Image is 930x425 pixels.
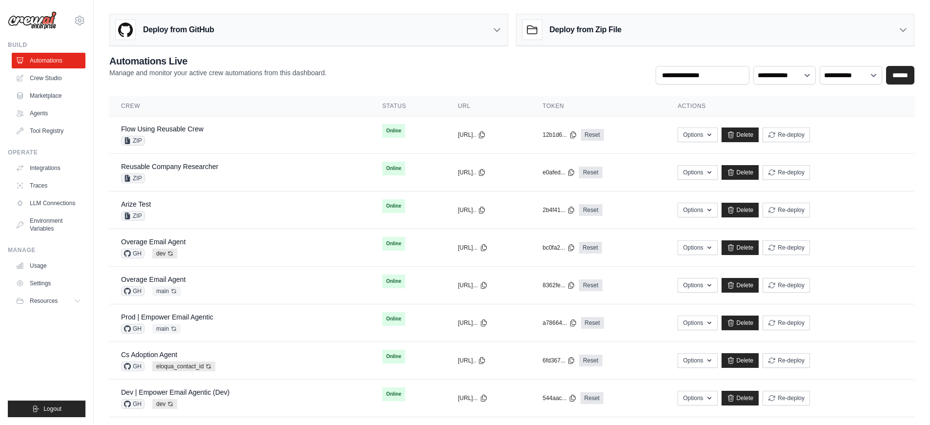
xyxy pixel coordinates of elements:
[382,124,405,138] span: Online
[121,313,213,321] a: Prod | Empower Email Agentic
[30,297,58,305] span: Resources
[579,242,602,254] a: Reset
[722,278,759,293] a: Delete
[12,178,85,193] a: Traces
[542,281,575,289] button: 8362fe...
[579,279,602,291] a: Reset
[579,204,602,216] a: Reset
[763,353,810,368] button: Re-deploy
[531,96,666,116] th: Token
[8,246,85,254] div: Manage
[382,387,405,401] span: Online
[763,203,810,217] button: Re-deploy
[678,316,717,330] button: Options
[763,316,810,330] button: Re-deploy
[152,361,215,371] span: eloqua_contact_id
[678,165,717,180] button: Options
[382,237,405,251] span: Online
[581,317,604,329] a: Reset
[121,173,145,183] span: ZIP
[722,316,759,330] a: Delete
[722,165,759,180] a: Delete
[12,123,85,139] a: Tool Registry
[542,131,577,139] button: 12b1d6...
[12,88,85,104] a: Marketplace
[121,361,145,371] span: GH
[121,276,186,283] a: Overage Email Agent
[722,203,759,217] a: Delete
[722,240,759,255] a: Delete
[12,293,85,309] button: Resources
[579,355,602,366] a: Reset
[8,11,57,30] img: Logo
[12,195,85,211] a: LLM Connections
[12,160,85,176] a: Integrations
[152,249,177,258] span: dev
[382,312,405,326] span: Online
[763,240,810,255] button: Re-deploy
[382,275,405,288] span: Online
[542,319,577,327] button: a78664...
[121,136,145,146] span: ZIP
[542,169,575,176] button: e0afed...
[763,278,810,293] button: Re-deploy
[382,350,405,363] span: Online
[121,286,145,296] span: GH
[580,392,603,404] a: Reset
[121,249,145,258] span: GH
[678,203,717,217] button: Options
[121,351,177,359] a: Cs Adoption Agent
[763,391,810,405] button: Re-deploy
[678,240,717,255] button: Options
[109,96,371,116] th: Crew
[121,211,145,221] span: ZIP
[121,388,229,396] a: Dev | Empower Email Agentic (Dev)
[678,391,717,405] button: Options
[12,106,85,121] a: Agents
[109,54,327,68] h2: Automations Live
[382,199,405,213] span: Online
[12,258,85,274] a: Usage
[579,167,602,178] a: Reset
[722,391,759,405] a: Delete
[121,399,145,409] span: GH
[12,276,85,291] a: Settings
[382,162,405,175] span: Online
[8,149,85,156] div: Operate
[678,353,717,368] button: Options
[722,127,759,142] a: Delete
[371,96,446,116] th: Status
[550,24,621,36] h3: Deploy from Zip File
[121,324,145,334] span: GH
[542,394,576,402] button: 544aac...
[8,41,85,49] div: Build
[722,353,759,368] a: Delete
[152,324,181,334] span: main
[542,206,575,214] button: 2b4f41...
[121,125,204,133] a: Flow Using Reusable Crew
[116,20,135,40] img: GitHub Logo
[12,53,85,68] a: Automations
[12,213,85,236] a: Environment Variables
[143,24,214,36] h3: Deploy from GitHub
[678,278,717,293] button: Options
[12,70,85,86] a: Crew Studio
[8,401,85,417] button: Logout
[678,127,717,142] button: Options
[109,68,327,78] p: Manage and monitor your active crew automations from this dashboard.
[152,286,181,296] span: main
[446,96,531,116] th: URL
[666,96,914,116] th: Actions
[763,127,810,142] button: Re-deploy
[542,244,575,252] button: bc0fa2...
[121,238,186,246] a: Overage Email Agent
[152,399,177,409] span: dev
[581,129,604,141] a: Reset
[121,163,218,170] a: Reusable Company Researcher
[43,405,62,413] span: Logout
[763,165,810,180] button: Re-deploy
[542,357,575,364] button: 6fd367...
[121,200,151,208] a: Arize Test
